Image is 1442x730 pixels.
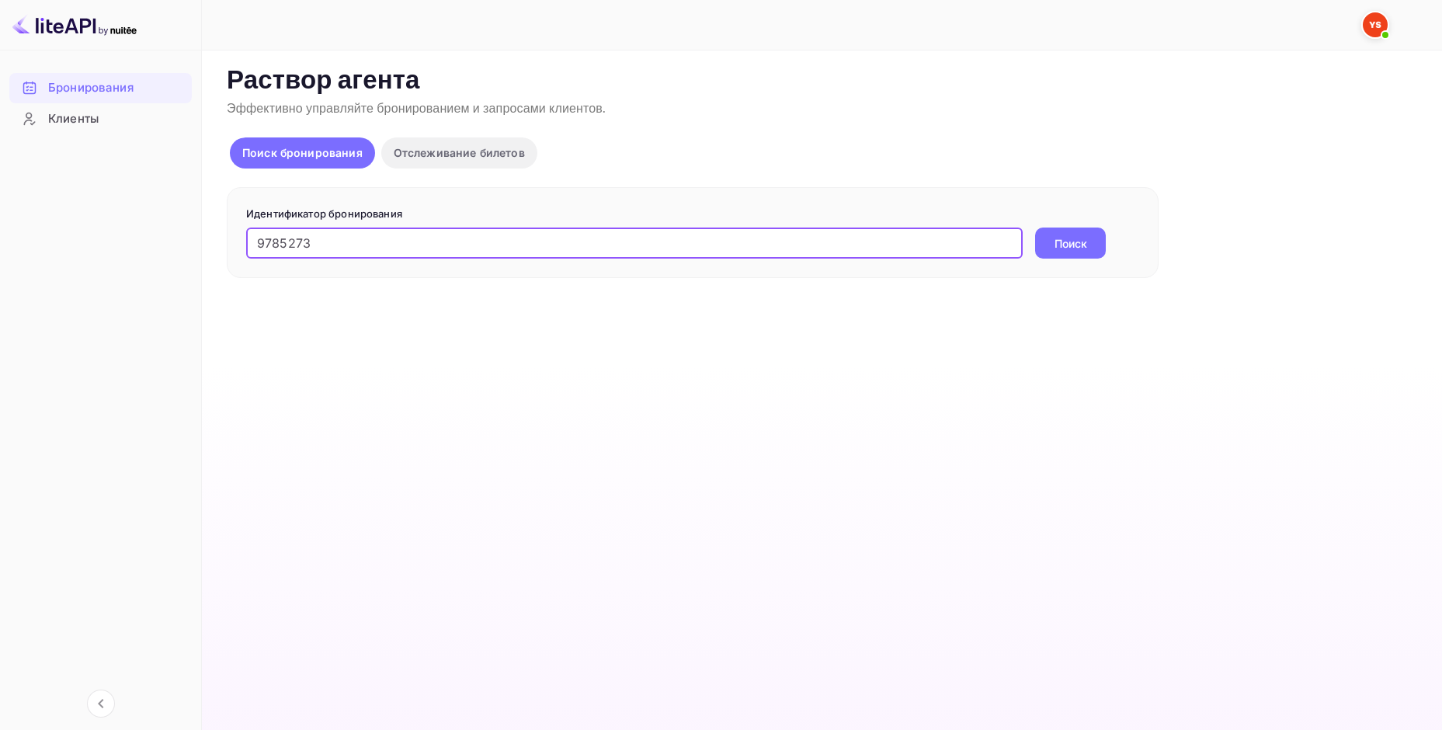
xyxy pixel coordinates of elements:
[227,101,606,117] ya-tr-span: Эффективно управляйте бронированием и запросами клиентов.
[242,146,363,159] ya-tr-span: Поиск бронирования
[394,146,525,159] ya-tr-span: Отслеживание билетов
[9,104,192,133] a: Клиенты
[227,64,420,98] ya-tr-span: Раствор агента
[9,73,192,102] a: Бронирования
[9,104,192,134] div: Клиенты
[12,12,137,37] img: Логотип LiteAPI
[48,79,134,97] ya-tr-span: Бронирования
[87,690,115,718] button: Свернуть навигацию
[1363,12,1388,37] img: Служба Поддержки Яндекса
[9,73,192,103] div: Бронирования
[1035,228,1106,259] button: Поиск
[48,110,99,128] ya-tr-span: Клиенты
[1055,235,1087,252] ya-tr-span: Поиск
[246,228,1023,259] input: Введите идентификатор бронирования (например, 63782194)
[246,207,402,220] ya-tr-span: Идентификатор бронирования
